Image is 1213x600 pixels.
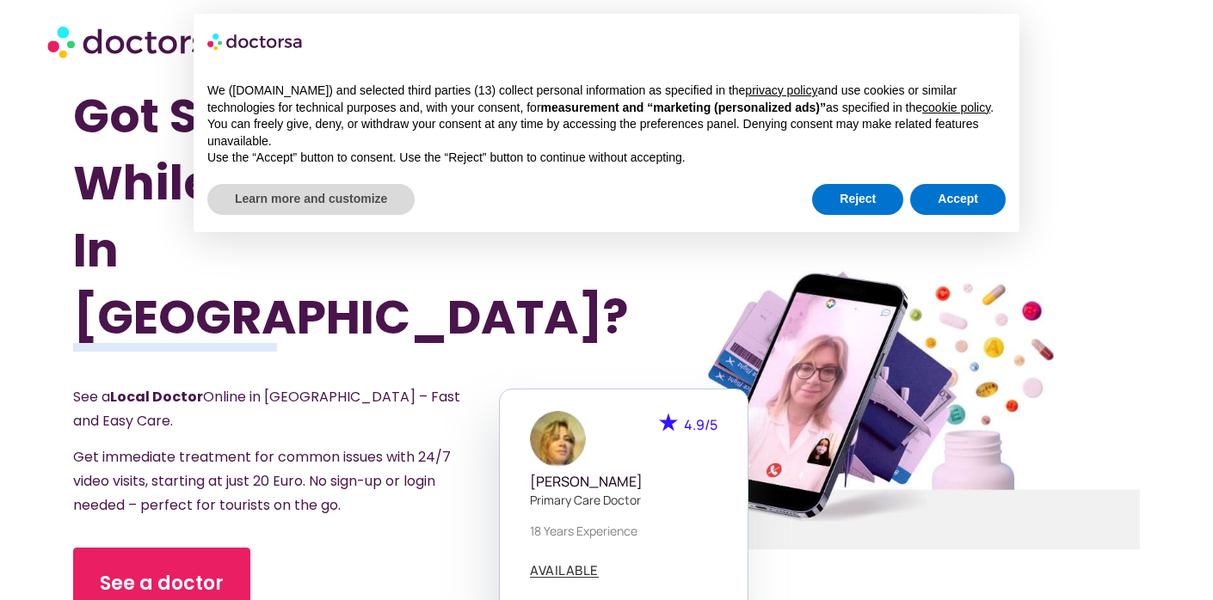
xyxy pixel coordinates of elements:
[910,184,1006,215] button: Accept
[73,83,526,351] h1: Got Sick While Traveling In [GEOGRAPHIC_DATA]?
[745,83,817,97] a: privacy policy
[541,101,826,114] strong: measurement and “marketing (personalized ads)”
[207,184,415,215] button: Learn more and customize
[530,491,717,509] p: Primary care doctor
[530,522,717,540] p: 18 years experience
[73,447,451,515] span: Get immediate treatment for common issues with 24/7 video visits, starting at just 20 Euro. No si...
[100,570,224,597] span: See a doctor
[207,83,1006,116] p: We ([DOMAIN_NAME]) and selected third parties (13) collect personal information as specified in t...
[207,28,304,55] img: logo
[110,387,203,407] strong: Local Doctor
[207,150,1006,167] p: Use the “Accept” button to consent. Use the “Reject” button to continue without accepting.
[922,101,990,114] a: cookie policy
[207,116,1006,150] p: You can freely give, deny, or withdraw your consent at any time by accessing the preferences pane...
[530,564,599,577] span: AVAILABLE
[684,415,717,434] span: 4.9/5
[530,474,717,490] h5: [PERSON_NAME]
[530,564,599,578] a: AVAILABLE
[812,184,903,215] button: Reject
[73,387,460,431] span: See a Online in [GEOGRAPHIC_DATA] – Fast and Easy Care.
